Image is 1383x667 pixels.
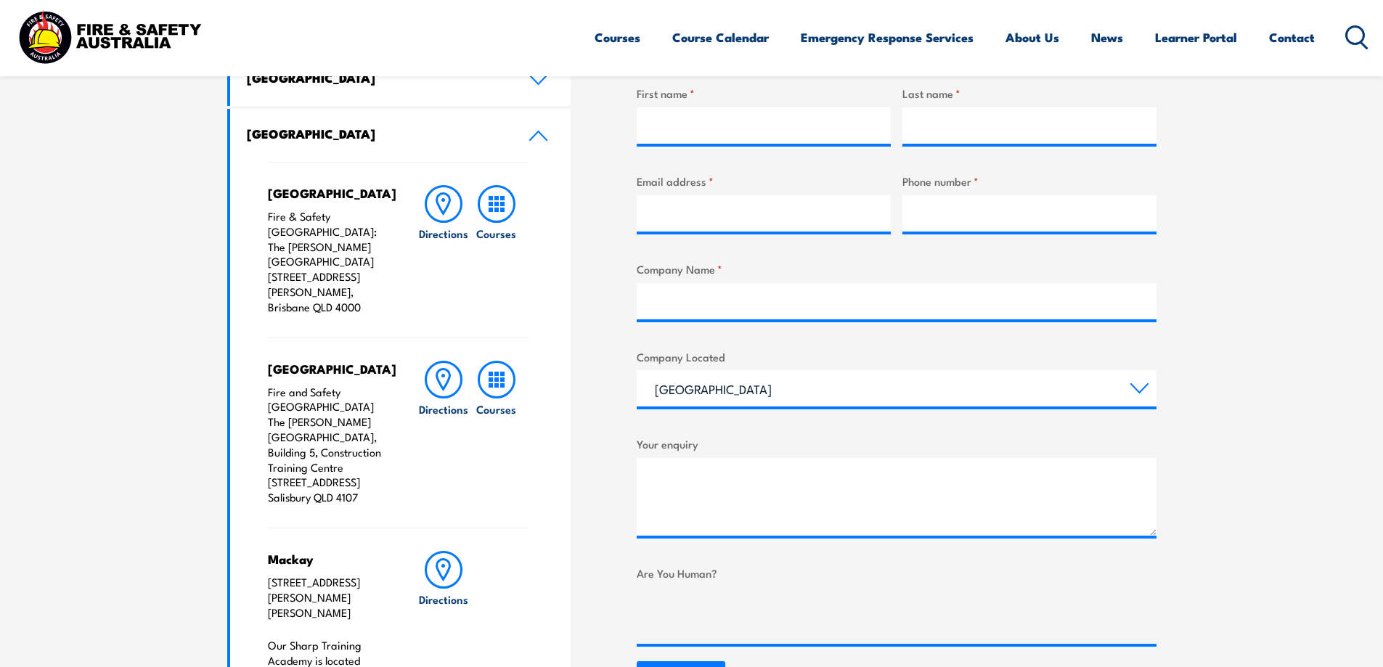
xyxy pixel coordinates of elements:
h4: [GEOGRAPHIC_DATA] [268,185,389,201]
a: Learner Portal [1155,18,1237,57]
label: First name [637,85,891,102]
h6: Directions [419,401,468,417]
a: Courses [470,185,523,315]
h4: Mackay [268,551,389,567]
label: Your enquiry [637,435,1156,452]
a: About Us [1005,18,1059,57]
label: Company Name [637,261,1156,277]
a: Emergency Response Services [801,18,974,57]
h4: [GEOGRAPHIC_DATA] [268,361,389,377]
a: Courses [470,361,523,505]
iframe: reCAPTCHA [637,587,857,644]
label: Last name [902,85,1156,102]
p: [STREET_ADDRESS][PERSON_NAME][PERSON_NAME] [268,575,389,620]
label: Email address [637,173,891,189]
a: Course Calendar [672,18,769,57]
label: Phone number [902,173,1156,189]
a: Contact [1269,18,1315,57]
h6: Courses [476,226,516,241]
a: [GEOGRAPHIC_DATA] [230,53,571,106]
a: Directions [417,361,470,505]
h4: [GEOGRAPHIC_DATA] [247,126,507,142]
label: Company Located [637,348,1156,365]
a: Courses [595,18,640,57]
h6: Courses [476,401,516,417]
a: News [1091,18,1123,57]
a: Directions [417,185,470,315]
h6: Directions [419,592,468,607]
p: Fire and Safety [GEOGRAPHIC_DATA] The [PERSON_NAME][GEOGRAPHIC_DATA], Building 5, Construction Tr... [268,385,389,505]
a: [GEOGRAPHIC_DATA] [230,109,571,162]
h6: Directions [419,226,468,241]
p: Fire & Safety [GEOGRAPHIC_DATA]: The [PERSON_NAME][GEOGRAPHIC_DATA] [STREET_ADDRESS][PERSON_NAME]... [268,209,389,315]
label: Are You Human? [637,565,1156,581]
h4: [GEOGRAPHIC_DATA] [247,70,507,86]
